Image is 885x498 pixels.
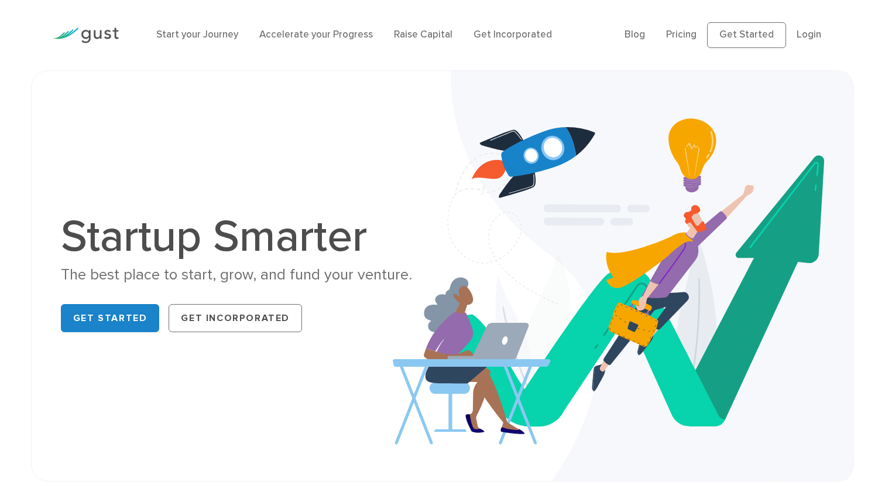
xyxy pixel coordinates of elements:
[474,29,552,40] a: Get Incorporated
[169,304,302,332] a: Get Incorporated
[393,71,853,481] img: Startup Smarter Hero
[156,29,238,40] a: Start your Journey
[707,22,786,48] a: Get Started
[394,29,452,40] a: Raise Capital
[61,265,434,285] div: The best place to start, grow, and fund your venture.
[666,29,697,40] a: Pricing
[61,214,434,259] h1: Startup Smarter
[259,29,373,40] a: Accelerate your Progress
[625,29,645,40] a: Blog
[797,29,821,40] a: Login
[53,28,119,43] img: Gust Logo
[61,304,160,332] a: Get Started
